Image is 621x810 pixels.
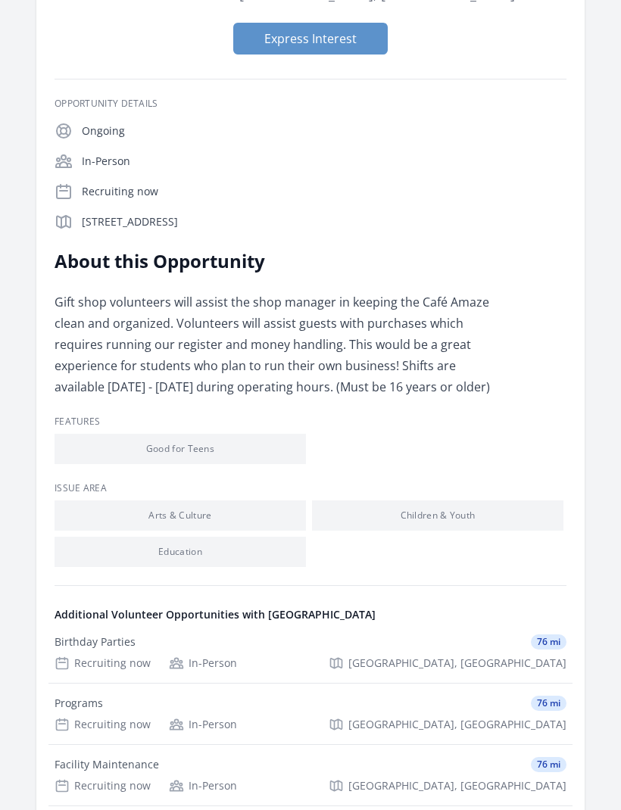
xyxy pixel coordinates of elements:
li: Arts & Culture [55,500,306,531]
h3: Issue area [55,482,566,494]
h4: Additional Volunteer Opportunities with [GEOGRAPHIC_DATA] [55,607,566,622]
div: In-Person [169,656,237,671]
h3: Features [55,416,566,428]
div: In-Person [169,778,237,793]
a: Programs 76 mi Recruiting now In-Person [GEOGRAPHIC_DATA], [GEOGRAPHIC_DATA] [48,684,573,744]
p: Ongoing [82,123,566,139]
span: 76 mi [531,757,566,772]
li: Children & Youth [312,500,563,531]
h2: About this Opportunity [55,249,498,273]
span: 76 mi [531,634,566,650]
span: [GEOGRAPHIC_DATA], [GEOGRAPHIC_DATA] [348,656,566,671]
span: [GEOGRAPHIC_DATA], [GEOGRAPHIC_DATA] [348,717,566,732]
div: Facility Maintenance [55,757,159,772]
p: Gift shop volunteers will assist the shop manager in keeping the Café Amaze clean and organized. ... [55,291,498,397]
li: Good for Teens [55,434,306,464]
span: 76 mi [531,696,566,711]
p: Recruiting now [82,184,566,199]
p: In-Person [82,154,566,169]
div: Programs [55,696,103,711]
h3: Opportunity Details [55,98,566,110]
div: In-Person [169,717,237,732]
p: [STREET_ADDRESS] [82,214,566,229]
div: Recruiting now [55,656,151,671]
a: Facility Maintenance 76 mi Recruiting now In-Person [GEOGRAPHIC_DATA], [GEOGRAPHIC_DATA] [48,745,573,805]
div: Birthday Parties [55,634,136,650]
a: Birthday Parties 76 mi Recruiting now In-Person [GEOGRAPHIC_DATA], [GEOGRAPHIC_DATA] [48,622,573,683]
li: Education [55,537,306,567]
button: Express Interest [233,23,388,55]
span: [GEOGRAPHIC_DATA], [GEOGRAPHIC_DATA] [348,778,566,793]
div: Recruiting now [55,717,151,732]
div: Recruiting now [55,778,151,793]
